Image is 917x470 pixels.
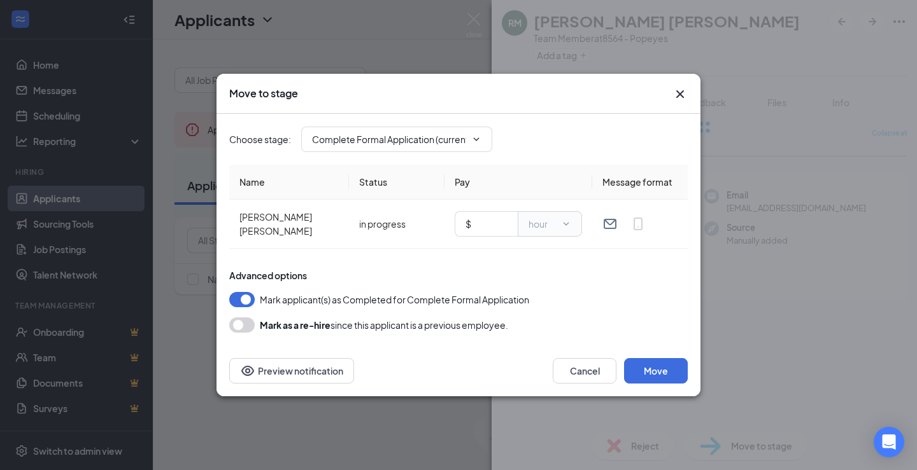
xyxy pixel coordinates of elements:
[630,216,646,232] svg: MobileSms
[624,358,688,384] button: Move
[260,317,508,333] div: since this applicant is a previous employee.
[229,165,349,200] th: Name
[471,134,481,144] svg: ChevronDown
[672,86,688,102] svg: Cross
[260,292,529,307] span: Mark applicant(s) as Completed for Complete Formal Application
[444,165,592,200] th: Pay
[553,358,616,384] button: Cancel
[239,211,312,237] span: [PERSON_NAME] [PERSON_NAME]
[602,216,618,232] svg: Email
[466,217,471,231] div: $
[349,165,444,200] th: Status
[592,165,688,200] th: Message format
[672,86,688,102] button: Close
[229,86,298,100] h3: Move to stage
[240,363,255,378] svg: Eye
[260,319,331,331] b: Mark as a re-hire
[349,200,444,249] td: in progress
[874,427,904,457] div: Open Intercom Messenger
[229,269,688,282] div: Advanced options
[229,358,354,384] button: Preview notificationEye
[229,132,291,146] span: Choose stage :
